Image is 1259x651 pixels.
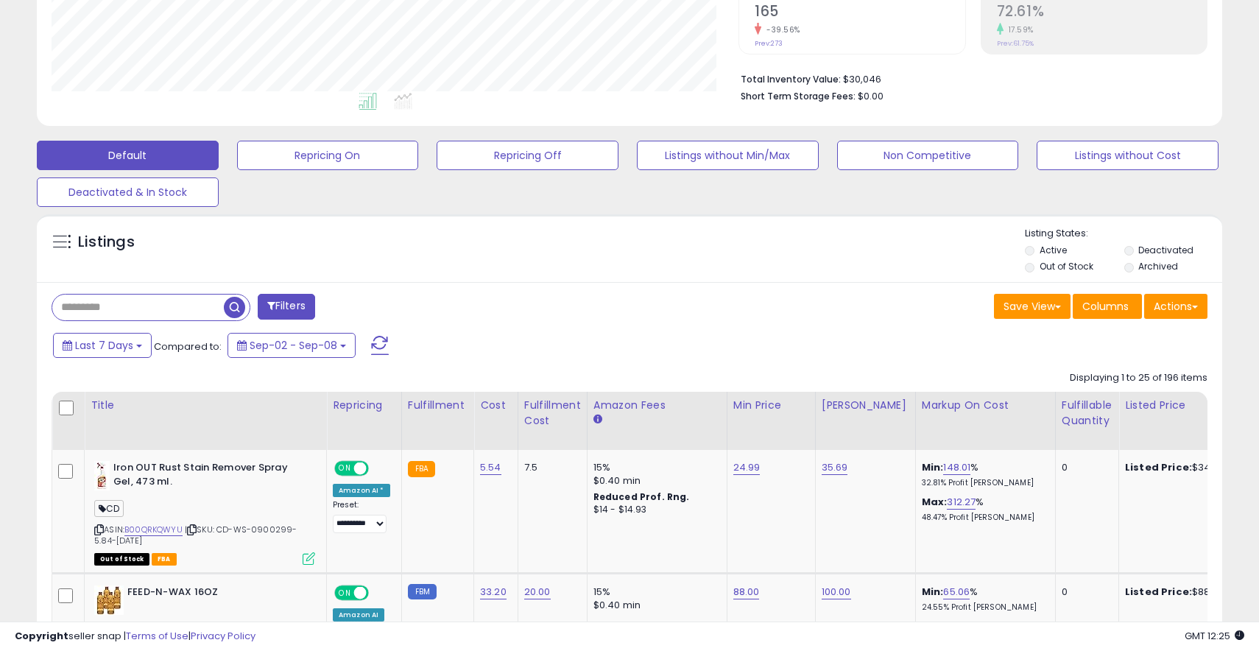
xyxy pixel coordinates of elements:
[593,474,716,488] div: $0.40 min
[480,398,512,413] div: Cost
[408,461,435,477] small: FBA
[154,339,222,353] span: Compared to:
[1125,461,1247,474] div: $34.99
[333,398,395,413] div: Repricing
[1062,461,1107,474] div: 0
[997,39,1034,48] small: Prev: 61.75%
[755,39,783,48] small: Prev: 273
[152,553,177,566] span: FBA
[947,495,976,510] a: 312.27
[191,629,255,643] a: Privacy Policy
[127,585,306,603] b: FEED-N-WAX 16OZ
[250,338,337,353] span: Sep-02 - Sep-08
[741,69,1196,87] li: $30,046
[822,398,909,413] div: [PERSON_NAME]
[37,177,219,207] button: Deactivated & In Stock
[733,460,761,475] a: 24.99
[78,232,135,253] h5: Listings
[1125,460,1192,474] b: Listed Price:
[1040,260,1093,272] label: Out of Stock
[336,587,354,599] span: ON
[1138,244,1193,256] label: Deactivated
[733,585,760,599] a: 88.00
[1037,141,1219,170] button: Listings without Cost
[922,496,1044,523] div: %
[1185,629,1244,643] span: 2025-09-16 12:25 GMT
[524,461,576,474] div: 7.5
[1025,227,1221,241] p: Listing States:
[367,462,390,475] span: OFF
[258,294,315,320] button: Filters
[1062,398,1112,429] div: Fulfillable Quantity
[228,333,356,358] button: Sep-02 - Sep-08
[37,141,219,170] button: Default
[1040,244,1067,256] label: Active
[336,462,354,475] span: ON
[1125,585,1192,599] b: Listed Price:
[593,461,716,474] div: 15%
[1073,294,1142,319] button: Columns
[922,602,1044,613] p: 24.55% Profit [PERSON_NAME]
[524,585,551,599] a: 20.00
[761,24,800,35] small: -39.56%
[367,587,390,599] span: OFF
[94,585,124,615] img: 51mFhRW6dkL._SL40_.jpg
[593,413,602,426] small: Amazon Fees.
[922,585,1044,613] div: %
[822,585,851,599] a: 100.00
[1125,585,1247,599] div: $88.00
[593,504,716,516] div: $14 - $14.93
[94,461,315,563] div: ASIN:
[922,585,944,599] b: Min:
[637,141,819,170] button: Listings without Min/Max
[1082,299,1129,314] span: Columns
[997,3,1207,23] h2: 72.61%
[480,460,501,475] a: 5.54
[943,585,970,599] a: 65.06
[858,89,884,103] span: $0.00
[593,585,716,599] div: 15%
[915,392,1055,450] th: The percentage added to the cost of goods (COGS) that forms the calculator for Min & Max prices.
[733,398,809,413] div: Min Price
[1062,585,1107,599] div: 0
[408,398,468,413] div: Fulfillment
[837,141,1019,170] button: Non Competitive
[593,599,716,612] div: $0.40 min
[994,294,1071,319] button: Save View
[480,585,507,599] a: 33.20
[113,461,292,492] b: Iron OUT Rust Stain Remover Spray Gel, 473 ml.
[94,461,110,490] img: 418pC85m2JL._SL40_.jpg
[1070,371,1207,385] div: Displaying 1 to 25 of 196 items
[1138,260,1178,272] label: Archived
[333,484,390,497] div: Amazon AI *
[755,3,964,23] h2: 165
[94,553,149,566] span: All listings that are currently out of stock and unavailable for purchase on Amazon
[91,398,320,413] div: Title
[94,524,297,546] span: | SKU: CD-WS-0900299-5.84-[DATE]
[741,90,856,102] b: Short Term Storage Fees:
[922,513,1044,523] p: 48.47% Profit [PERSON_NAME]
[943,460,970,475] a: 148.01
[53,333,152,358] button: Last 7 Days
[1144,294,1207,319] button: Actions
[15,630,255,644] div: seller snap | |
[593,398,721,413] div: Amazon Fees
[15,629,68,643] strong: Copyright
[922,478,1044,488] p: 32.81% Profit [PERSON_NAME]
[922,398,1049,413] div: Markup on Cost
[1004,24,1034,35] small: 17.59%
[333,500,390,533] div: Preset:
[922,495,948,509] b: Max:
[437,141,618,170] button: Repricing Off
[94,500,124,517] span: CD
[741,73,841,85] b: Total Inventory Value:
[922,461,1044,488] div: %
[922,460,944,474] b: Min:
[408,584,437,599] small: FBM
[822,460,848,475] a: 35.69
[593,490,690,503] b: Reduced Prof. Rng.
[1125,398,1252,413] div: Listed Price
[237,141,419,170] button: Repricing On
[124,524,183,536] a: B00QRKQWYU
[126,629,188,643] a: Terms of Use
